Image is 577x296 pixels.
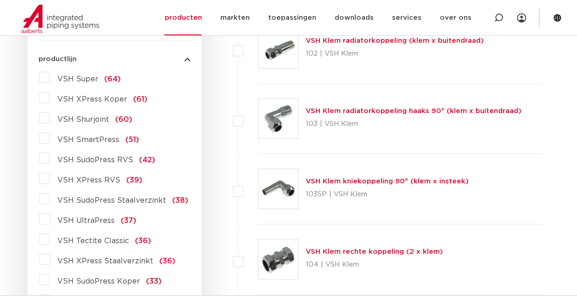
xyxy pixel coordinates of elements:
[139,156,155,164] span: (42)
[57,116,109,123] span: VSH Shurjoint
[172,197,188,204] span: (38)
[258,169,298,209] img: Thumbnail for VSH Klem kniekoppeling 90° (klem x insteek)
[306,178,469,185] a: VSH Klem kniekoppeling 90° (klem x insteek)
[121,217,136,224] span: (37)
[57,136,119,143] span: VSH SmartPress
[306,37,484,44] a: VSH Klem radiatorkoppeling (klem x buitendraad)
[306,108,521,114] a: VSH Klem radiatorkoppeling haaks 90° (klem x buitendraad)
[306,46,484,61] p: 102 | VSH Klem
[57,75,98,83] span: VSH Super
[126,176,142,184] span: (39)
[306,187,469,202] p: 103SP | VSH Klem
[306,117,521,131] p: 103 | VSH Klem
[258,239,298,279] img: Thumbnail for VSH Klem rechte koppeling (2 x klem)
[57,278,140,285] span: VSH SudoPress Koper
[258,28,298,68] img: Thumbnail for VSH Klem radiatorkoppeling (klem x buitendraad)
[57,197,166,204] span: VSH SudoPress Staalverzinkt
[39,56,77,63] span: productlijn
[135,237,151,245] span: (36)
[125,136,139,143] span: (51)
[258,99,298,138] img: Thumbnail for VSH Klem radiatorkoppeling haaks 90° (klem x buitendraad)
[146,278,162,285] span: (33)
[57,257,153,265] span: VSH XPress Staalverzinkt
[306,257,443,272] p: 104 | VSH Klem
[57,96,127,103] span: VSH XPress Koper
[57,176,120,184] span: VSH XPress RVS
[57,156,133,164] span: VSH SudoPress RVS
[57,237,129,245] span: VSH Tectite Classic
[306,248,443,255] a: VSH Klem rechte koppeling (2 x klem)
[159,257,175,265] span: (36)
[133,96,147,103] span: (61)
[57,217,115,224] span: VSH UltraPress
[104,75,121,83] span: (64)
[39,56,190,63] button: productlijn
[115,116,132,123] span: (60)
